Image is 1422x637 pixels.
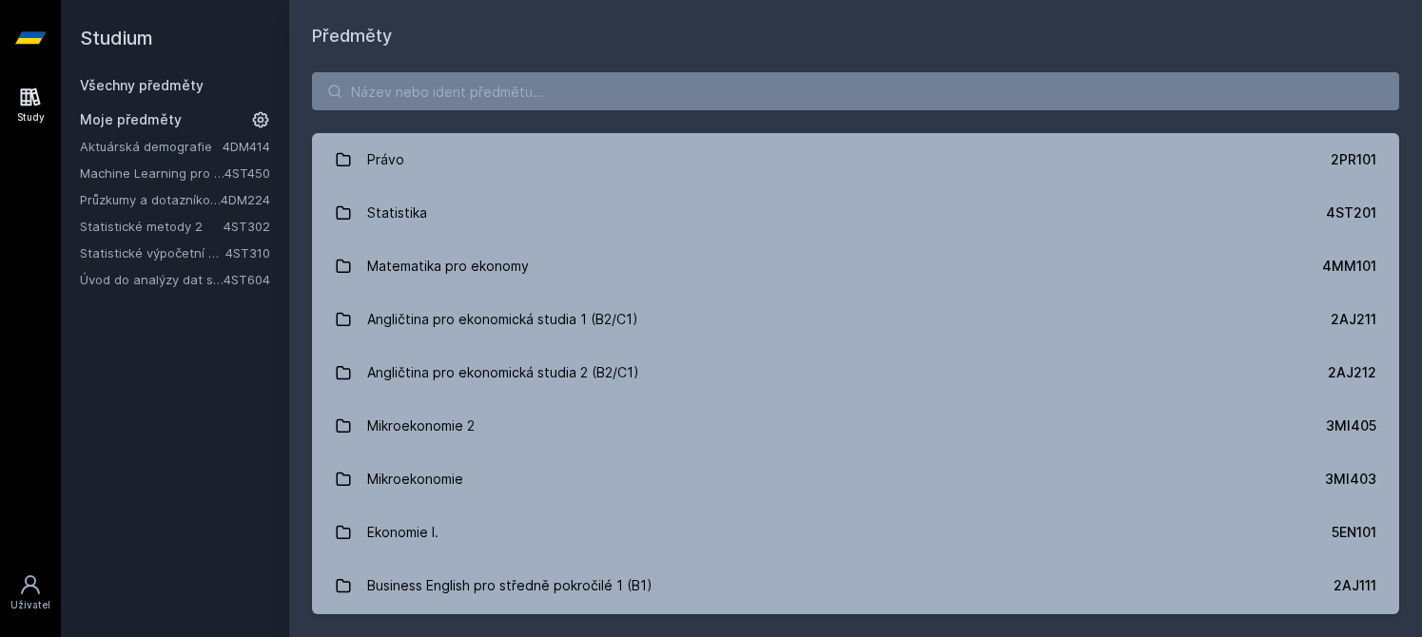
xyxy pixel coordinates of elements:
[1325,470,1376,489] div: 3MI403
[312,506,1399,559] a: Ekonomie I. 5EN101
[367,354,639,392] div: Angličtina pro ekonomická studia 2 (B2/C1)
[221,192,270,207] a: 4DM224
[80,243,225,262] a: Statistické výpočetní prostředí
[1328,363,1376,382] div: 2AJ212
[312,133,1399,186] a: Právo 2PR101
[224,165,270,181] a: 4ST450
[223,139,270,154] a: 4DM414
[4,76,57,134] a: Study
[4,564,57,622] a: Uživatel
[367,460,463,498] div: Mikroekonomie
[224,219,270,234] a: 4ST302
[367,407,475,445] div: Mikroekonomie 2
[367,247,529,285] div: Matematika pro ekonomy
[312,346,1399,399] a: Angličtina pro ekonomická studia 2 (B2/C1) 2AJ212
[80,164,224,183] a: Machine Learning pro ekonomické modelování
[367,300,638,338] div: Angličtina pro ekonomická studia 1 (B2/C1)
[367,513,438,551] div: Ekonomie I.
[312,186,1399,240] a: Statistika 4ST201
[312,72,1399,110] input: Název nebo ident předmětu…
[312,399,1399,453] a: Mikroekonomie 2 3MI405
[224,272,270,287] a: 4ST604
[367,141,404,179] div: Právo
[367,567,653,605] div: Business English pro středně pokročilé 1 (B1)
[10,598,50,612] div: Uživatel
[1326,416,1376,435] div: 3MI405
[225,245,270,261] a: 4ST310
[80,137,223,156] a: Aktuárská demografie
[80,270,224,289] a: Úvod do analýzy dat s pomocí R and SQL (v angličtině)
[1322,257,1376,276] div: 4MM101
[1331,150,1376,169] div: 2PR101
[80,110,182,129] span: Moje předměty
[312,240,1399,293] a: Matematika pro ekonomy 4MM101
[1331,310,1376,329] div: 2AJ211
[80,217,224,236] a: Statistické metody 2
[312,23,1399,49] h1: Předměty
[80,190,221,209] a: Průzkumy a dotazníková šetření
[367,194,427,232] div: Statistika
[17,110,45,125] div: Study
[312,453,1399,506] a: Mikroekonomie 3MI403
[312,559,1399,612] a: Business English pro středně pokročilé 1 (B1) 2AJ111
[1332,523,1376,542] div: 5EN101
[1334,576,1376,595] div: 2AJ111
[312,293,1399,346] a: Angličtina pro ekonomická studia 1 (B2/C1) 2AJ211
[80,77,204,93] a: Všechny předměty
[1326,203,1376,222] div: 4ST201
